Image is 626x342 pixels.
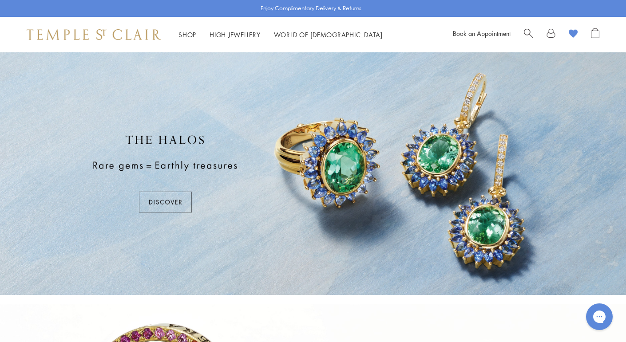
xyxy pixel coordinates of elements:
nav: Main navigation [178,29,383,40]
a: ShopShop [178,30,196,39]
img: Temple St. Clair [27,29,161,40]
a: Book an Appointment [453,29,511,38]
a: Search [524,28,533,41]
a: World of [DEMOGRAPHIC_DATA]World of [DEMOGRAPHIC_DATA] [274,30,383,39]
iframe: Gorgias live chat messenger [582,300,617,333]
p: Enjoy Complimentary Delivery & Returns [261,4,361,13]
a: Open Shopping Bag [591,28,599,41]
a: High JewelleryHigh Jewellery [210,30,261,39]
a: View Wishlist [569,28,578,41]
